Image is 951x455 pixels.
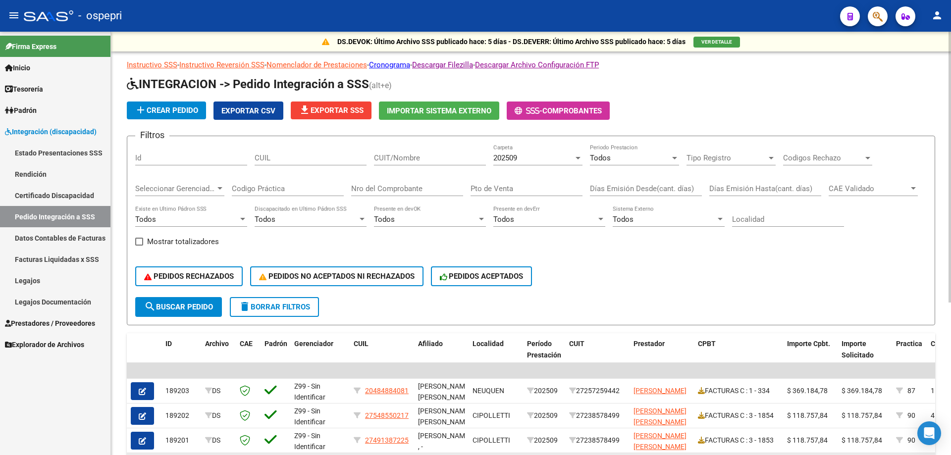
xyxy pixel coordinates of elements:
[135,215,156,224] span: Todos
[698,385,779,397] div: FACTURAS C : 1 - 334
[205,340,229,348] span: Archivo
[842,340,874,359] span: Importe Solicitado
[630,333,694,377] datatable-header-cell: Prestador
[165,340,172,348] span: ID
[515,106,542,115] span: -
[634,340,665,348] span: Prestador
[787,436,828,444] span: $ 118.757,84
[144,303,213,311] span: Buscar Pedido
[473,411,510,419] span: CIPOLLETTI
[255,215,275,224] span: Todos
[569,340,584,348] span: CUIT
[294,432,325,451] span: Z99 - Sin Identificar
[527,385,561,397] div: 202509
[127,59,935,70] p: - - - - -
[165,435,197,446] div: 189201
[414,333,469,377] datatable-header-cell: Afiliado
[135,297,222,317] button: Buscar Pedido
[147,236,219,248] span: Mostrar totalizadores
[687,153,767,162] span: Tipo Registro
[896,340,922,348] span: Practica
[294,340,333,348] span: Gerenciador
[892,333,927,377] datatable-header-cell: Practica
[931,411,935,419] span: 4
[634,407,687,426] span: [PERSON_NAME] [PERSON_NAME]
[179,60,264,69] a: Instructivo Reversión SSS
[418,432,471,451] span: [PERSON_NAME] , -
[369,81,392,90] span: (alt+e)
[5,318,95,329] span: Prestadores / Proveedores
[473,340,504,348] span: Localidad
[299,106,364,115] span: Exportar SSS
[5,339,84,350] span: Explorador de Archivos
[350,333,414,377] datatable-header-cell: CUIL
[698,435,779,446] div: FACTURAS C : 3 - 1853
[221,106,275,115] span: Exportar CSV
[698,410,779,421] div: FACTURAS C : 3 - 1854
[842,411,882,419] span: $ 118.757,84
[264,340,287,348] span: Padrón
[127,101,206,119] button: Crear Pedido
[473,436,510,444] span: CIPOLLETTI
[440,272,524,281] span: PEDIDOS ACEPTADOS
[412,60,473,69] a: Descargar Filezilla
[469,333,523,377] datatable-header-cell: Localidad
[291,101,371,119] button: Exportar SSS
[507,101,610,120] button: -Comprobantes
[473,387,504,395] span: NEUQUEN
[527,435,561,446] div: 202509
[144,272,234,281] span: PEDIDOS RECHAZADOS
[127,77,369,91] span: INTEGRACION -> Pedido Integración a SSS
[493,153,517,162] span: 202509
[135,266,243,286] button: PEDIDOS RECHAZADOS
[205,410,232,421] div: DS
[694,333,783,377] datatable-header-cell: CPBT
[418,340,443,348] span: Afiliado
[230,297,319,317] button: Borrar Filtros
[5,84,43,95] span: Tesorería
[787,340,830,348] span: Importe Cpbt.
[8,9,20,21] mat-icon: menu
[907,436,915,444] span: 90
[907,411,915,419] span: 90
[374,215,395,224] span: Todos
[693,37,740,48] button: VER DETALLE
[379,101,499,120] button: Importar Sistema Externo
[5,41,56,52] span: Firma Express
[294,407,325,426] span: Z99 - Sin Identificar
[205,385,232,397] div: DS
[165,410,197,421] div: 189202
[787,411,828,419] span: $ 118.757,84
[387,106,491,115] span: Importar Sistema Externo
[127,60,177,69] a: Instructivo SSS
[135,104,147,116] mat-icon: add
[239,303,310,311] span: Borrar Filtros
[842,436,882,444] span: $ 118.757,84
[240,340,253,348] span: CAE
[569,410,626,421] div: 27238578499
[299,104,311,116] mat-icon: file_download
[907,387,915,395] span: 87
[783,153,863,162] span: Codigos Rechazo
[931,387,935,395] span: 1
[838,333,892,377] datatable-header-cell: Importe Solicitado
[5,105,37,116] span: Padrón
[829,184,909,193] span: CAE Validado
[365,411,409,419] span: 27548550217
[565,333,630,377] datatable-header-cell: CUIT
[369,60,410,69] a: Cronograma
[261,333,290,377] datatable-header-cell: Padrón
[613,215,634,224] span: Todos
[266,60,367,69] a: Nomenclador de Prestaciones
[5,126,97,137] span: Integración (discapacidad)
[542,106,602,115] span: Comprobantes
[527,410,561,421] div: 202509
[365,436,409,444] span: 27491387225
[290,333,350,377] datatable-header-cell: Gerenciador
[5,62,30,73] span: Inicio
[78,5,122,27] span: - ospepri
[698,340,716,348] span: CPBT
[250,266,423,286] button: PEDIDOS NO ACEPTADOS NI RECHAZADOS
[365,387,409,395] span: 20484884081
[783,333,838,377] datatable-header-cell: Importe Cpbt.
